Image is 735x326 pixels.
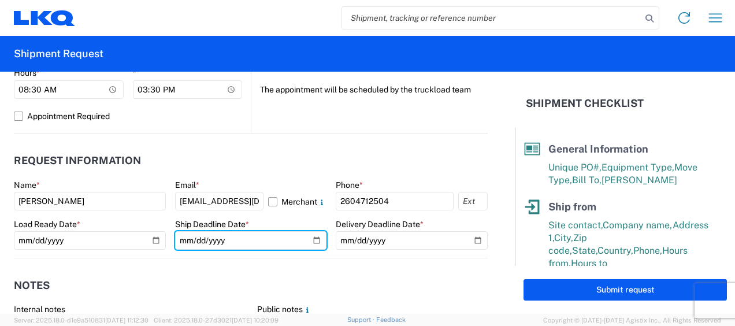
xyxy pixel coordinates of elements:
[548,143,648,155] span: General Information
[548,162,602,173] span: Unique PO#,
[14,180,40,190] label: Name
[14,280,50,291] h2: Notes
[376,316,406,323] a: Feedback
[602,162,674,173] span: Equipment Type,
[14,155,141,166] h2: Request Information
[260,80,471,99] label: The appointment will be scheduled by the truckload team
[14,107,242,125] label: Appointment Required
[458,192,488,210] input: Ext
[602,175,677,186] span: [PERSON_NAME]
[268,192,326,210] label: Merchant
[548,201,596,213] span: Ship from
[633,245,662,256] span: Phone,
[548,220,603,231] span: Site contact,
[175,219,249,229] label: Ship Deadline Date
[572,245,597,256] span: State,
[175,180,199,190] label: Email
[347,316,376,323] a: Support
[554,232,573,243] span: City,
[572,175,602,186] span: Bill To,
[336,219,424,229] label: Delivery Deadline Date
[526,97,644,110] h2: Shipment Checklist
[105,317,149,324] span: [DATE] 11:12:30
[543,315,721,325] span: Copyright © [DATE]-[DATE] Agistix Inc., All Rights Reserved
[14,304,65,314] label: Internal notes
[257,304,312,314] label: Public notes
[603,220,673,231] span: Company name,
[524,279,727,301] button: Submit request
[14,47,103,61] h2: Shipment Request
[571,258,607,269] span: Hours to
[14,219,80,229] label: Load Ready Date
[14,68,40,78] label: Hours
[336,180,363,190] label: Phone
[597,245,633,256] span: Country,
[14,317,149,324] span: Server: 2025.18.0-d1e9a510831
[232,317,279,324] span: [DATE] 10:20:09
[154,317,279,324] span: Client: 2025.18.0-27d3021
[342,7,641,29] input: Shipment, tracking or reference number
